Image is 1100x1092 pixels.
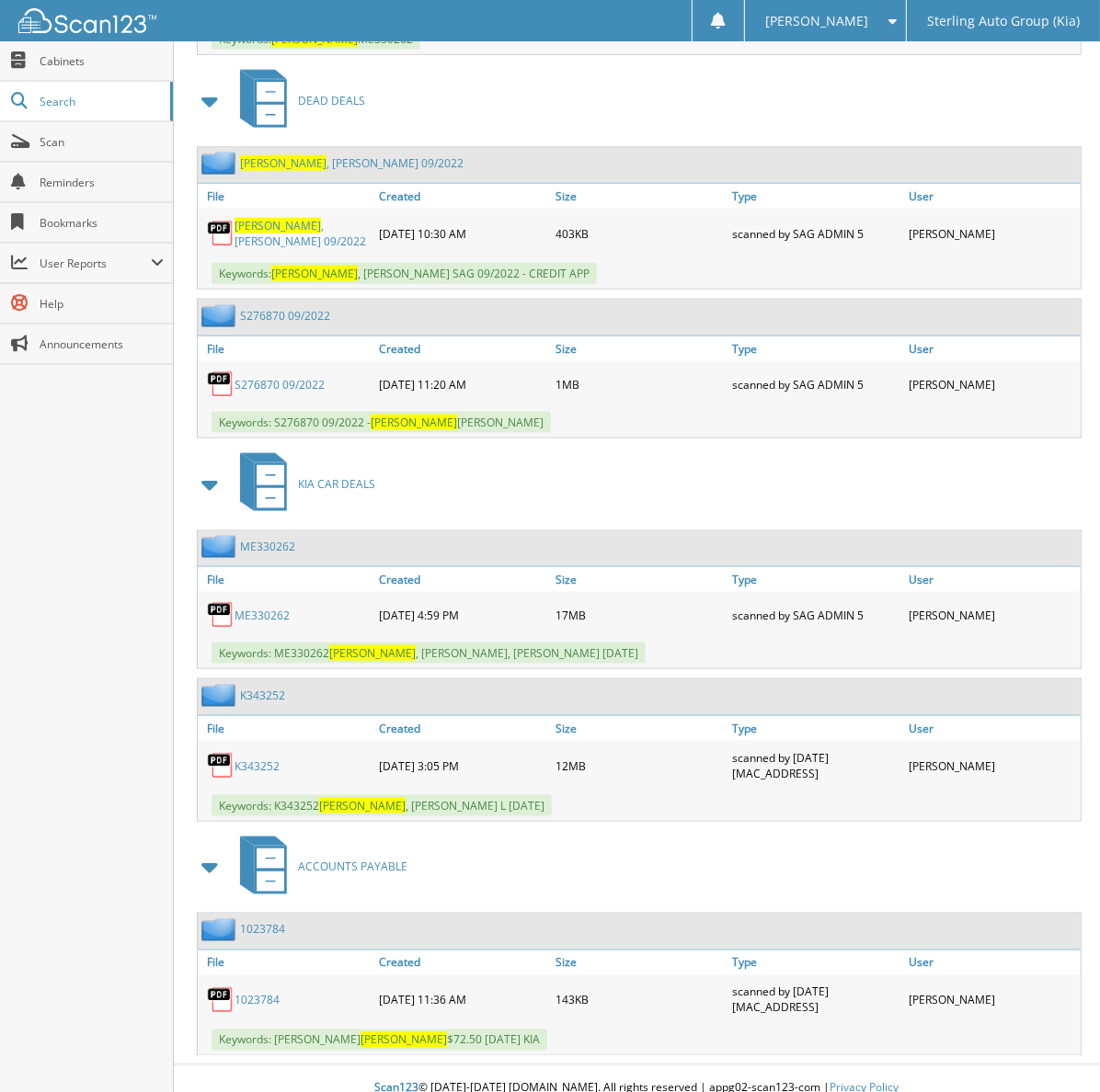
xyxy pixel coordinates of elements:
img: folder2.png [201,918,240,941]
a: Size [551,567,728,592]
span: [PERSON_NAME] [319,798,406,813]
div: [PERSON_NAME] [904,597,1081,633]
span: Scan [40,134,164,150]
a: Type [728,950,904,975]
img: scan123-logo-white.svg [18,8,156,33]
a: KIA CAR DEALS [229,448,375,520]
a: Type [728,716,904,741]
a: File [198,567,374,592]
div: scanned by SAG ADMIN 5 [728,213,904,254]
div: 403KB [551,213,728,254]
div: [DATE] 3:05 PM [374,745,551,786]
div: [DATE] 11:20 AM [374,366,551,403]
a: File [198,184,374,209]
a: Size [551,336,728,361]
img: folder2.png [201,684,240,707]
a: User [904,336,1081,361]
div: scanned by SAG ADMIN 5 [728,366,904,403]
span: Keywords: [PERSON_NAME] $72.50 [DATE] KIA [212,1029,547,1051]
a: [PERSON_NAME], [PERSON_NAME] 09/2022 [235,218,370,249]
a: Created [374,716,551,741]
span: [PERSON_NAME] [271,266,358,281]
a: File [198,336,374,361]
span: Keywords: ME330262 , [PERSON_NAME], [PERSON_NAME] [DATE] [212,643,646,664]
a: Created [374,950,551,975]
span: Sterling Auto Group (Kia) [927,16,1080,27]
img: PDF.png [207,986,235,1014]
a: ME330262 [235,608,290,623]
span: [PERSON_NAME] [240,155,327,171]
img: folder2.png [201,152,240,175]
div: 17MB [551,597,728,633]
a: Type [728,567,904,592]
span: Search [40,94,161,109]
span: KIA CAR DEALS [298,476,375,492]
span: Reminders [40,175,164,190]
span: Cabinets [40,53,164,69]
a: S276870 09/2022 [235,377,325,392]
a: K343252 [235,758,280,774]
a: User [904,716,1081,741]
div: [PERSON_NAME] [904,745,1081,786]
div: 12MB [551,745,728,786]
span: Help [40,296,164,312]
span: [PERSON_NAME] [371,415,457,430]
span: [PERSON_NAME] [765,16,868,27]
a: DEAD DEALS [229,64,365,137]
img: PDF.png [207,370,235,398]
div: 143KB [551,980,728,1020]
span: [PERSON_NAME] [329,645,416,661]
a: ACCOUNTS PAYABLE [229,831,407,904]
a: K343252 [240,688,285,703]
span: User Reports [40,256,151,271]
div: scanned by [DATE][MAC_ADDRESS] [728,745,904,786]
a: Created [374,336,551,361]
span: [PERSON_NAME] [361,1032,447,1048]
a: File [198,716,374,741]
a: User [904,184,1081,209]
a: 1023784 [240,922,285,938]
div: [DATE] 4:59 PM [374,597,551,633]
div: [DATE] 11:36 AM [374,980,551,1020]
span: Keywords: S276870 09/2022 - [PERSON_NAME] [212,412,551,433]
img: folder2.png [201,304,240,327]
span: DEAD DEALS [298,93,365,108]
a: File [198,950,374,975]
img: PDF.png [207,601,235,629]
span: Announcements [40,336,164,352]
a: Size [551,950,728,975]
a: [PERSON_NAME], [PERSON_NAME] 09/2022 [240,155,464,171]
a: Type [728,336,904,361]
a: Type [728,184,904,209]
div: scanned by [DATE][MAC_ADDRESS] [728,980,904,1020]
div: [PERSON_NAME] [904,213,1081,254]
div: 1MB [551,366,728,403]
img: PDF.png [207,752,235,779]
div: [DATE] 10:30 AM [374,213,551,254]
a: User [904,950,1081,975]
div: scanned by SAG ADMIN 5 [728,597,904,633]
a: User [904,567,1081,592]
a: Created [374,567,551,592]
img: PDF.png [207,220,235,247]
a: Size [551,184,728,209]
span: Bookmarks [40,215,164,231]
img: folder2.png [201,535,240,558]
iframe: Chat Widget [1008,1004,1100,1092]
div: [PERSON_NAME] [904,980,1081,1020]
span: [PERSON_NAME] [235,218,321,233]
a: S276870 09/2022 [240,308,330,324]
div: [PERSON_NAME] [904,366,1081,403]
a: ME330262 [240,539,295,554]
a: Size [551,716,728,741]
a: 1023784 [235,993,280,1008]
span: Keywords: K343252 , [PERSON_NAME] L [DATE] [212,795,552,816]
span: ACCOUNTS PAYABLE [298,859,407,875]
span: Keywords: , [PERSON_NAME] SAG 09/2022 - CREDIT APP [212,263,597,284]
a: Created [374,184,551,209]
